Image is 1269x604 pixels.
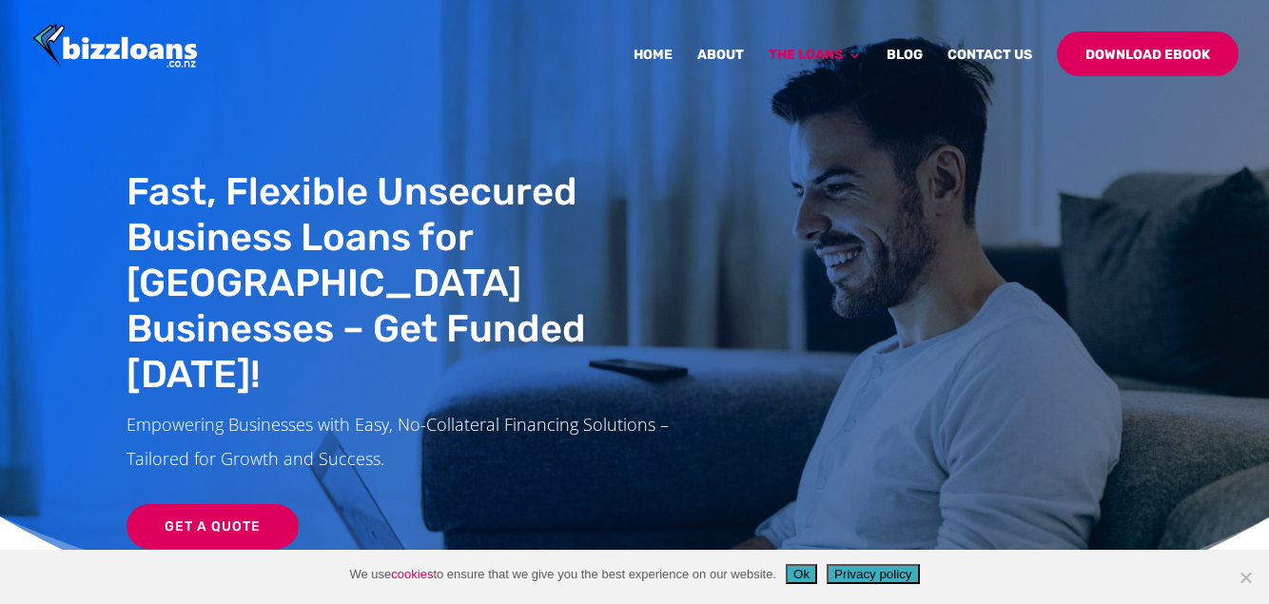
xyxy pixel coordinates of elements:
[127,407,697,476] p: Empowering Businesses with Easy, No-Collateral Financing Solutions – Tailored for Growth and Succ...
[887,49,923,93] a: Blog
[947,49,1032,93] a: Contact Us
[1057,31,1239,76] a: Download Ebook
[634,49,673,93] a: Home
[127,169,697,407] h1: Fast, Flexible Unsecured Business Loans for [GEOGRAPHIC_DATA] Businesses – Get Funded [DATE]!
[349,565,776,584] span: We use to ensure that we give you the best experience on our website.
[391,567,433,581] a: cookies
[769,49,862,93] a: The Loans
[697,49,744,93] a: About
[32,24,198,70] img: Bizzloans New Zealand
[127,504,299,550] a: Get a Quote
[827,564,919,584] button: Privacy policy
[1236,568,1255,587] span: No
[786,564,817,584] button: Ok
